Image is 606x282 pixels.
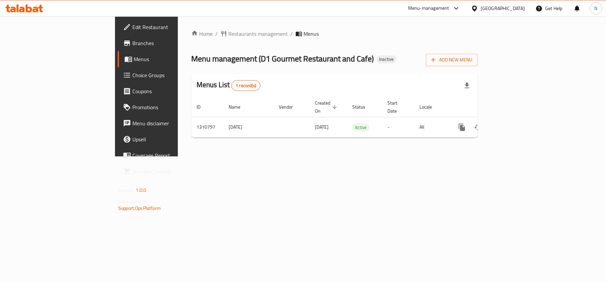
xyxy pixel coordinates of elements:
[229,103,249,111] span: Name
[118,83,216,99] a: Coupons
[382,117,414,137] td: -
[118,186,135,194] span: Version:
[118,204,161,213] a: Support.OpsPlatform
[481,5,525,12] div: [GEOGRAPHIC_DATA]
[228,30,288,38] span: Restaurants management
[215,30,218,38] li: /
[191,51,374,66] span: Menu management ( D1 Gourmet Restaurant and Cafe )
[197,80,260,91] h2: Menus List
[231,80,260,91] div: Total records count
[449,97,523,117] th: Actions
[376,55,396,63] div: Inactive
[118,99,216,115] a: Promotions
[304,30,319,38] span: Menus
[594,5,597,12] span: N
[118,197,149,206] span: Get support on:
[118,67,216,83] a: Choice Groups
[134,55,211,63] span: Menus
[197,103,209,111] span: ID
[419,103,441,111] span: Locale
[454,119,470,135] button: more
[118,115,216,131] a: Menu disclaimer
[315,123,329,131] span: [DATE]
[279,103,301,111] span: Vendor
[132,167,211,175] span: Grocery Checklist
[136,186,146,194] span: 1.0.0
[132,71,211,79] span: Choice Groups
[387,99,406,115] span: Start Date
[426,54,478,66] button: Add New Menu
[315,99,339,115] span: Created On
[414,117,449,137] td: All
[408,4,449,12] div: Menu-management
[132,135,211,143] span: Upsell
[459,78,475,94] div: Export file
[431,56,472,64] span: Add New Menu
[352,124,369,131] span: Active
[132,151,211,159] span: Coverage Report
[220,30,288,38] a: Restaurants management
[223,117,273,137] td: [DATE]
[118,163,216,179] a: Grocery Checklist
[376,56,396,62] span: Inactive
[132,119,211,127] span: Menu disclaimer
[132,103,211,111] span: Promotions
[132,87,211,95] span: Coupons
[118,19,216,35] a: Edit Restaurant
[352,123,369,131] div: Active
[470,119,486,135] button: Change Status
[118,35,216,51] a: Branches
[118,51,216,67] a: Menus
[352,103,374,111] span: Status
[191,97,523,138] table: enhanced table
[191,30,478,38] nav: breadcrumb
[118,147,216,163] a: Coverage Report
[132,23,211,31] span: Edit Restaurant
[118,131,216,147] a: Upsell
[290,30,293,38] li: /
[132,39,211,47] span: Branches
[232,83,260,89] span: 1 record(s)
